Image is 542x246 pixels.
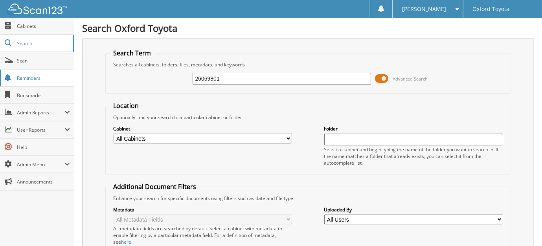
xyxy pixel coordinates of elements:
img: scan123-logo-white.svg [8,4,67,14]
div: Select a cabinet and begin typing the name of the folder you want to search in. If the name match... [324,146,503,166]
h1: Search Oxford Toyota [82,22,534,35]
a: here [121,239,132,245]
span: Announcements [17,178,70,185]
legend: Location [110,101,143,110]
span: Admin Menu [17,161,64,168]
div: Searches all cabinets, folders, files, metadata, and keywords [110,61,507,68]
div: Optionally limit your search to a particular cabinet or folder [110,114,507,121]
label: Cabinet [114,125,292,132]
legend: Additional Document Filters [110,182,200,191]
span: [PERSON_NAME] [402,7,446,11]
div: All metadata fields are searched by default. Select a cabinet with metadata to enable filtering b... [114,225,292,245]
span: Bookmarks [17,92,70,99]
span: Search [17,40,69,47]
span: Help [17,144,70,151]
label: Folder [324,125,503,132]
span: Oxford Toyota [473,7,510,11]
iframe: Chat Widget [503,208,542,246]
legend: Search Term [110,49,155,57]
span: Cabinets [17,23,70,29]
span: User Reports [17,127,64,133]
div: Enhance your search for specific documents using filters such as date and file type. [110,195,507,202]
span: Reminders [17,75,70,81]
span: Advanced Search [393,76,428,82]
label: Metadata [114,206,292,213]
span: Scan [17,57,70,64]
label: Uploaded By [324,206,503,213]
span: Admin Reports [17,109,64,116]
